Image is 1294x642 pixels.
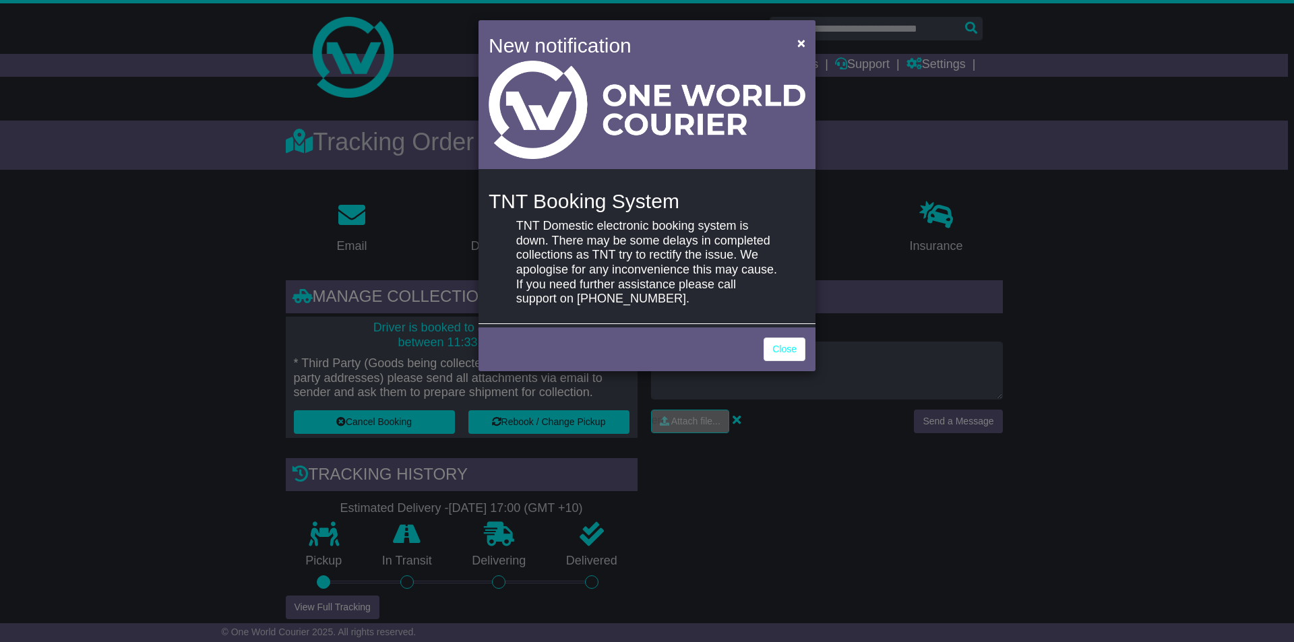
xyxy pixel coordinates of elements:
[791,29,812,57] button: Close
[489,61,805,159] img: Light
[764,338,805,361] a: Close
[516,219,778,307] p: TNT Domestic electronic booking system is down. There may be some delays in completed collections...
[797,35,805,51] span: ×
[489,190,805,212] h4: TNT Booking System
[489,30,778,61] h4: New notification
